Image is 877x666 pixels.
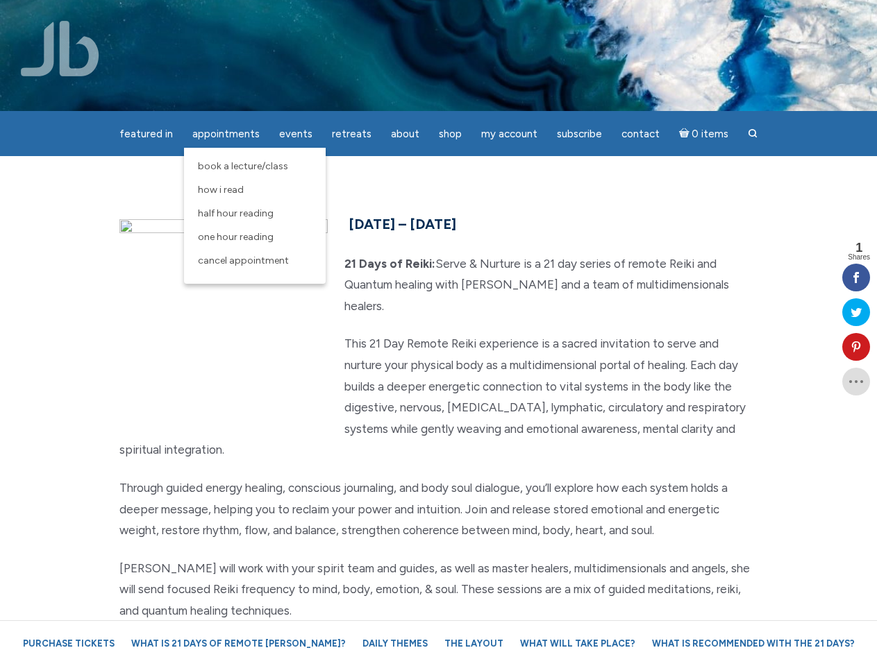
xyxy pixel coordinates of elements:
[391,128,419,140] span: About
[557,128,602,140] span: Subscribe
[332,128,371,140] span: Retreats
[848,241,870,254] span: 1
[692,129,728,139] span: 0 items
[439,128,462,140] span: Shop
[119,253,758,317] p: Serve & Nurture is a 21 day series of remote Reiki and Quantum healing with [PERSON_NAME] and a t...
[198,207,274,219] span: Half Hour Reading
[645,631,862,656] a: What is recommended with the 21 Days?
[549,121,610,148] a: Subscribe
[349,216,456,232] span: [DATE] – [DATE]
[184,121,268,148] a: Appointments
[481,128,537,140] span: My Account
[679,128,692,140] i: Cart
[271,121,321,148] a: Events
[124,631,353,656] a: What is 21 Days of Remote [PERSON_NAME]?
[191,202,319,225] a: Half Hour Reading
[356,631,435,656] a: Daily Themes
[344,257,435,271] strong: 21 Days of Reiki:
[671,119,737,148] a: Cart0 items
[383,121,428,148] a: About
[119,558,758,622] p: [PERSON_NAME] will work with your spirit team and guides, as well as master healers, multidimensi...
[473,121,546,148] a: My Account
[437,631,510,656] a: The Layout
[191,155,319,178] a: Book a Lecture/Class
[198,255,289,266] span: Cancel Appointment
[324,121,380,148] a: Retreats
[192,128,260,140] span: Appointments
[191,178,319,202] a: How I Read
[198,160,288,172] span: Book a Lecture/Class
[191,225,319,249] a: One Hour Reading
[111,121,181,148] a: featured in
[119,128,173,140] span: featured in
[513,631,642,656] a: What will take place?
[16,631,122,656] a: Purchase Tickets
[621,128,660,140] span: Contact
[431,121,470,148] a: Shop
[198,184,244,196] span: How I Read
[279,128,312,140] span: Events
[198,231,274,243] span: One Hour Reading
[21,21,99,76] img: Jamie Butler. The Everyday Medium
[119,477,758,541] p: Through guided energy healing, conscious journaling, and body soul dialogue, you’ll explore how e...
[191,249,319,273] a: Cancel Appointment
[119,333,758,461] p: This 21 Day Remote Reiki experience is a sacred invitation to serve and nurture your physical bod...
[613,121,668,148] a: Contact
[848,254,870,261] span: Shares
